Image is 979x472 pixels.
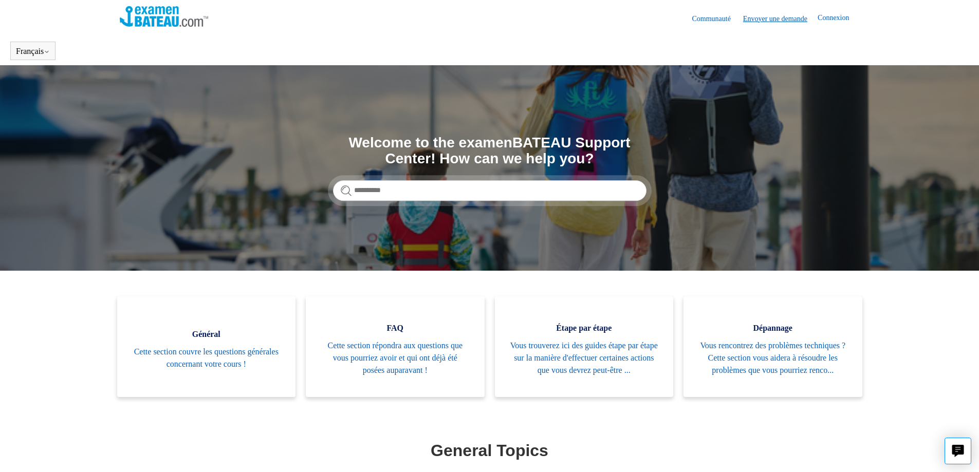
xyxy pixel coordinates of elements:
span: Cette section répondra aux questions que vous pourriez avoir et qui ont déjà été posées auparavant ! [321,339,469,376]
button: Français [16,47,50,56]
span: Général [133,328,281,341]
span: Dépannage [699,322,847,334]
a: Étape par étape Vous trouverez ici des guides étape par étape sur la manière d'effectuer certaine... [495,296,674,397]
a: Général Cette section couvre les questions générales concernant votre cours ! [117,296,296,397]
h1: Welcome to the examenBATEAU Support Center! How can we help you? [333,135,646,167]
span: Étape par étape [510,322,658,334]
span: Vous rencontrez des problèmes techniques ? Cette section vous aidera à résoudre les problèmes que... [699,339,847,376]
a: Dépannage Vous rencontrez des problèmes techniques ? Cette section vous aidera à résoudre les pro... [684,296,862,397]
h1: General Topics [120,438,860,463]
span: FAQ [321,322,469,334]
img: Page d’accueil du Centre d’aide Examen Bateau [120,6,209,27]
a: Communauté [692,13,741,24]
span: Vous trouverez ici des guides étape par étape sur la manière d'effectuer certaines actions que vo... [510,339,658,376]
button: Live chat [945,438,971,464]
a: Connexion [818,12,859,25]
a: Envoyer une demande [743,13,818,24]
a: FAQ Cette section répondra aux questions que vous pourriez avoir et qui ont déjà été posées aupar... [306,296,485,397]
input: Rechercher [333,180,646,201]
span: Cette section couvre les questions générales concernant votre cours ! [133,346,281,370]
